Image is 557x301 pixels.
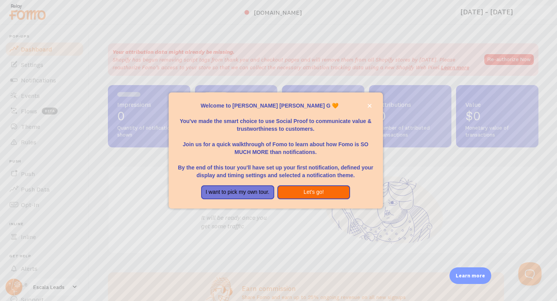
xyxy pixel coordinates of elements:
p: Learn more [456,272,485,279]
div: Learn more [449,267,491,284]
button: Let's go! [277,185,350,199]
div: Welcome to Fomo, José Manuel Barros G 🧡You&amp;#39;ve made the smart choice to use Social Proof t... [169,92,383,209]
button: I want to pick my own tour. [201,185,274,199]
p: Welcome to [PERSON_NAME] [PERSON_NAME] G 🧡 [178,102,374,109]
p: You've made the smart choice to use Social Proof to communicate value & trustworthiness to custom... [178,109,374,133]
p: Join us for a quick walkthrough of Fomo to learn about how Fomo is SO MUCH MORE than notifications. [178,133,374,156]
button: close, [366,102,374,110]
p: By the end of this tour you'll have set up your first notification, defined your display and timi... [178,156,374,179]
